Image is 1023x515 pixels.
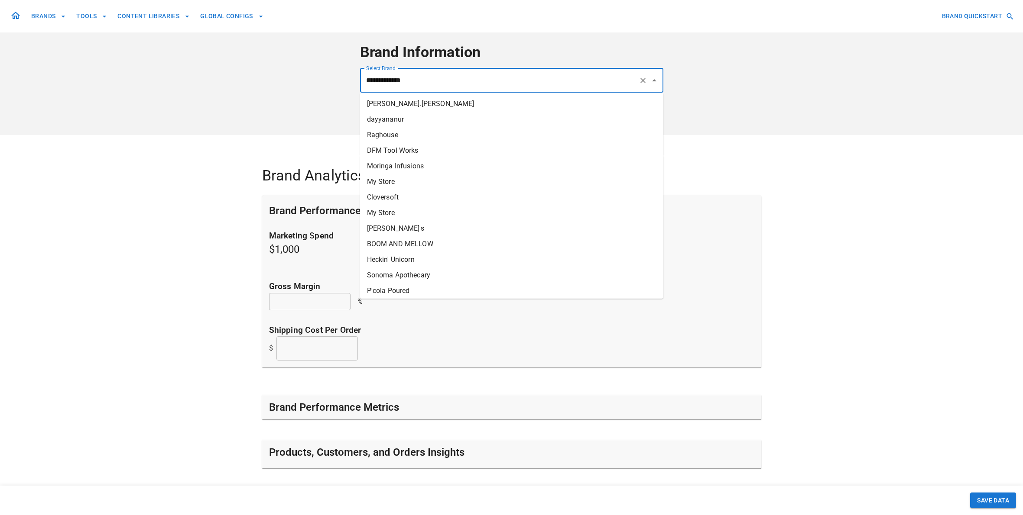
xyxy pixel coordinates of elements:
div: Brand Performance Metrics [262,395,761,419]
li: BOOM AND MELLOW [360,236,663,252]
h5: Brand Performance Metrics - User Input [269,204,456,218]
li: Heckin' Unicorn [360,252,663,267]
button: TOOLS [73,8,110,24]
h5: $1,000 [269,230,505,267]
div: Products, Customers, and Orders Insights [262,440,761,468]
h5: Products, Customers, and Orders Insights [269,445,464,459]
li: Cloversoft [360,190,663,205]
li: [PERSON_NAME]'s [360,221,663,236]
h4: Brand Analytics [262,167,761,185]
li: My Store [360,174,663,190]
button: BRANDS [28,8,69,24]
button: BRAND QUICKSTART [939,8,1016,24]
li: Sonoma Apothecary [360,267,663,283]
p: % [357,296,363,307]
p: Gross margin [269,280,754,293]
li: [PERSON_NAME].[PERSON_NAME] [360,96,663,112]
p: Marketing Spend [269,230,505,242]
div: Brand Performance Metrics - User Input [262,195,761,226]
h4: Brand Information [360,43,663,61]
button: CONTENT LIBRARIES [114,8,193,24]
p: $ [269,343,273,354]
li: DFM Tool Works [360,143,663,158]
p: Shipping cost per order [269,324,754,337]
h5: Brand Performance Metrics [269,400,399,414]
li: dayyananur [360,112,663,127]
button: GLOBAL CONFIGS [197,8,267,24]
button: Clear [637,74,649,87]
li: My Store [360,205,663,221]
button: SAVE DATA [970,492,1016,509]
button: Close [648,74,660,87]
li: Moringa Infusions [360,158,663,174]
li: P'cola Poured [360,283,663,299]
label: Select Brand [366,64,396,72]
li: Raghouse [360,127,663,143]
